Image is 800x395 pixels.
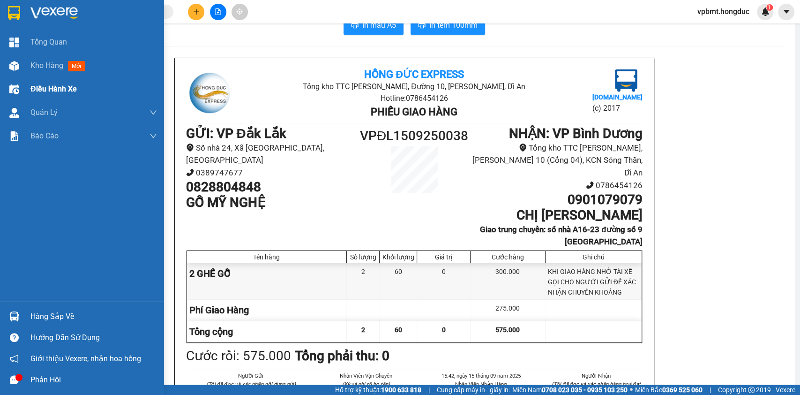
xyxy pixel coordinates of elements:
span: printer [351,21,359,30]
span: question-circle [10,333,19,342]
img: warehouse-icon [9,108,19,118]
div: Hướng dẫn sử dụng [30,331,157,345]
button: plus [188,4,204,20]
b: GỬI : VP Đắk Lắk [186,126,286,141]
div: Khối lượng [382,253,414,261]
div: 300.000 [471,263,545,299]
span: ⚪️ [630,388,633,392]
div: Cước rồi : 575.000 [186,346,291,366]
span: caret-down [782,8,791,16]
h1: CHỊ [PERSON_NAME] [471,207,642,223]
li: Tổng kho TTC [PERSON_NAME], Đường 10, [PERSON_NAME], Dĩ An [262,81,566,92]
span: file-add [215,8,221,15]
span: Tổng cộng [189,326,233,337]
span: Miền Bắc [635,385,703,395]
h1: 0901079079 [471,192,642,208]
sup: 1 [766,4,773,11]
span: vpbmt.hongduc [690,6,757,17]
li: 15:42, ngày 15 tháng 09 năm 2025 [435,372,528,380]
span: copyright [748,387,755,393]
h1: GỖ MỸ NGHỆ [186,195,357,211]
div: KHI GIAO HÀNG NHỜ TÀI XẾ GỌI CHO NGƯỜI GỬI ĐỂ XÁC NHẬN CHUYỂN KHOẢNG [546,263,642,299]
img: logo-vxr [8,6,20,20]
li: Nhân Viên Vận Chuyển [320,372,412,380]
span: message [10,375,19,384]
li: Số nhà 24, Xã [GEOGRAPHIC_DATA], [GEOGRAPHIC_DATA] [186,142,357,167]
img: logo.jpg [615,69,637,92]
li: 0389747677 [186,167,357,179]
b: Hồng Đức Express [364,68,464,80]
i: (Tôi đã đọc và xác nhận nội dung gửi) [206,381,296,387]
div: Ghi chú [548,253,639,261]
span: printer [418,21,426,30]
span: In tem 100mm [429,19,478,31]
div: 275.000 [471,300,545,321]
span: environment [186,144,194,152]
li: Tổng kho TTC [PERSON_NAME], [PERSON_NAME] 10 (Cổng 04), KCN Sóng Thần, Dĩ An [471,142,642,179]
strong: 0708 023 035 - 0935 103 250 [542,386,628,394]
span: aim [236,8,243,15]
img: warehouse-icon [9,84,19,94]
span: 2 [361,326,365,334]
span: Báo cáo [30,130,59,142]
span: Hỗ trợ kỹ thuật: [335,385,421,395]
b: [DOMAIN_NAME] [592,93,642,101]
span: down [150,132,157,140]
button: printerIn mẫu A5 [344,16,404,35]
b: NHẬN : VP Bình Dương [509,126,643,141]
span: mới [68,61,85,71]
span: | [428,385,430,395]
img: dashboard-icon [9,38,19,47]
span: 1 [768,4,771,11]
img: icon-new-feature [761,8,770,16]
b: Tổng phải thu: 0 [295,348,389,364]
strong: 1900 633 818 [381,386,421,394]
div: Cước hàng [473,253,542,261]
span: notification [10,354,19,363]
b: Phiếu giao hàng [371,106,457,118]
span: Cung cấp máy in - giấy in: [437,385,510,395]
div: 2 GHẾ GỖ [187,263,347,299]
span: Tổng Quan [30,36,67,48]
span: 60 [395,326,402,334]
h1: 0828804848 [186,179,357,195]
button: printerIn tem 100mm [411,16,485,35]
li: (c) 2017 [592,102,642,114]
i: (Ký và ghi rõ họ tên) [342,381,390,387]
span: Miền Nam [512,385,628,395]
div: Số lượng [349,253,377,261]
span: Quản Lý [30,106,58,118]
b: Giao trung chuyển: số nhà A16-23 đường số 9 [GEOGRAPHIC_DATA] [480,225,642,247]
img: solution-icon [9,131,19,141]
span: | [710,385,711,395]
span: phone [186,168,194,176]
li: Người Gửi [205,372,298,380]
span: Kho hàng [30,61,63,70]
button: file-add [210,4,226,20]
img: warehouse-icon [9,311,19,321]
button: caret-down [778,4,794,20]
strong: 0369 525 060 [662,386,703,394]
li: Người Nhận [550,372,643,380]
span: 0 [442,326,446,334]
span: Điều hành xe [30,83,77,95]
span: phone [586,181,594,189]
li: 0786454126 [471,179,642,192]
img: logo.jpg [186,69,233,116]
li: Hotline: 0786454126 [262,92,566,104]
li: Nhân Viên Nhận Hàng [435,380,528,388]
div: 60 [380,263,417,299]
span: plus [193,8,200,15]
span: environment [519,144,527,152]
span: In mẫu A5 [362,19,396,31]
span: down [150,109,157,116]
div: Tên hàng [189,253,344,261]
img: warehouse-icon [9,61,19,71]
h1: VPĐL1509250038 [357,126,471,146]
button: aim [232,4,248,20]
div: 2 [347,263,380,299]
div: Giá trị [419,253,468,261]
span: Giới thiệu Vexere, nhận hoa hồng [30,353,141,365]
div: Phản hồi [30,373,157,387]
div: Hàng sắp về [30,310,157,324]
